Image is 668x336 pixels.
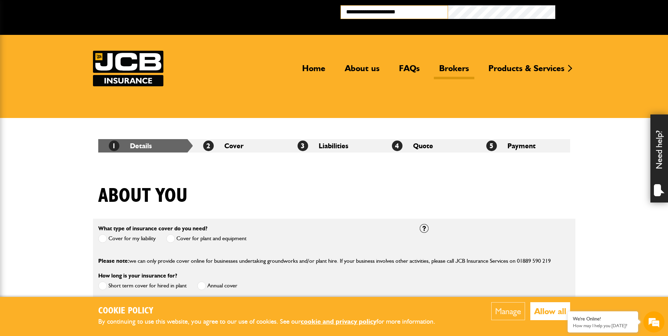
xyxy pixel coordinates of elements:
[573,316,633,322] div: We're Online!
[193,139,287,153] li: Cover
[476,139,570,153] li: Payment
[197,281,237,290] label: Annual cover
[530,302,570,320] button: Allow all
[98,234,156,243] label: Cover for my liability
[287,139,381,153] li: Liabilities
[573,323,633,328] p: How may I help you today?
[166,234,246,243] label: Cover for plant and equipment
[98,316,447,327] p: By continuing to use this website, you agree to our use of cookies. See our for more information.
[98,273,177,279] label: How long is your insurance for?
[555,5,663,16] button: Broker Login
[98,184,188,208] h1: About you
[486,141,497,151] span: 5
[93,51,163,86] a: JCB Insurance Services
[298,141,308,151] span: 3
[109,141,119,151] span: 1
[650,114,668,203] div: Need help?
[297,63,331,79] a: Home
[301,317,376,325] a: cookie and privacy policy
[98,139,193,153] li: Details
[491,302,525,320] button: Manage
[98,257,129,264] span: Please note:
[394,63,425,79] a: FAQs
[381,139,476,153] li: Quote
[98,226,207,231] label: What type of insurance cover do you need?
[98,306,447,317] h2: Cookie Policy
[98,256,570,266] p: we can only provide cover online for businesses undertaking groundworks and/or plant hire. If you...
[203,141,214,151] span: 2
[93,51,163,86] img: JCB Insurance Services logo
[392,141,402,151] span: 4
[339,63,385,79] a: About us
[483,63,570,79] a: Products & Services
[434,63,474,79] a: Brokers
[98,281,187,290] label: Short term cover for hired in plant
